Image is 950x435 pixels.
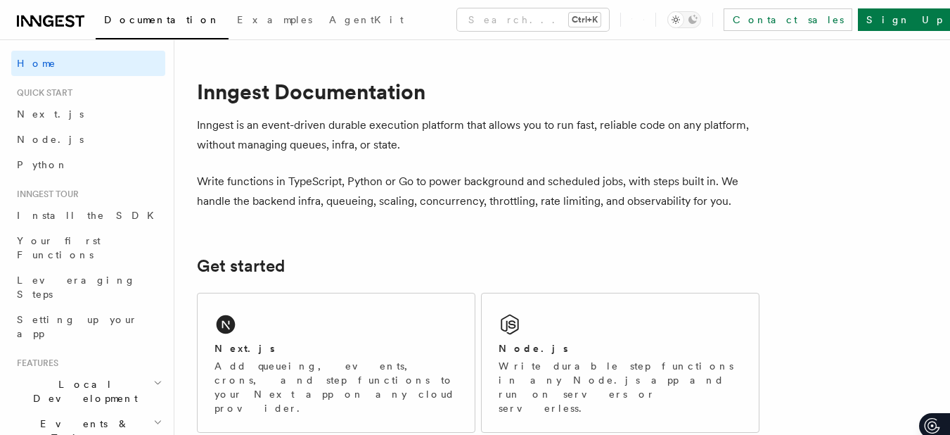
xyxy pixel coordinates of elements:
[229,4,321,38] a: Examples
[11,267,165,307] a: Leveraging Steps
[17,314,138,339] span: Setting up your app
[321,4,412,38] a: AgentKit
[724,8,852,31] a: Contact sales
[197,293,475,433] a: Next.jsAdd queueing, events, crons, and step functions to your Next app on any cloud provider.
[667,11,701,28] button: Toggle dark mode
[499,359,742,415] p: Write durable step functions in any Node.js app and run on servers or serverless.
[11,101,165,127] a: Next.js
[11,372,165,411] button: Local Development
[569,13,601,27] kbd: Ctrl+K
[96,4,229,39] a: Documentation
[197,115,759,155] p: Inngest is an event-driven durable execution platform that allows you to run fast, reliable code ...
[104,14,220,25] span: Documentation
[11,87,72,99] span: Quick start
[197,79,759,104] h1: Inngest Documentation
[11,203,165,228] a: Install the SDK
[17,159,68,170] span: Python
[17,56,56,70] span: Home
[11,152,165,177] a: Python
[17,108,84,120] span: Next.js
[499,341,568,355] h2: Node.js
[481,293,759,433] a: Node.jsWrite durable step functions in any Node.js app and run on servers or serverless.
[329,14,404,25] span: AgentKit
[11,228,165,267] a: Your first Functions
[11,189,79,200] span: Inngest tour
[11,358,58,369] span: Features
[214,341,275,355] h2: Next.js
[17,134,84,145] span: Node.js
[11,51,165,76] a: Home
[17,210,162,221] span: Install the SDK
[11,127,165,152] a: Node.js
[197,256,285,276] a: Get started
[197,172,759,211] p: Write functions in TypeScript, Python or Go to power background and scheduled jobs, with steps bu...
[11,307,165,346] a: Setting up your app
[11,377,153,405] span: Local Development
[457,8,609,31] button: Search...Ctrl+K
[237,14,312,25] span: Examples
[17,235,101,260] span: Your first Functions
[17,275,136,300] span: Leveraging Steps
[214,359,458,415] p: Add queueing, events, crons, and step functions to your Next app on any cloud provider.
